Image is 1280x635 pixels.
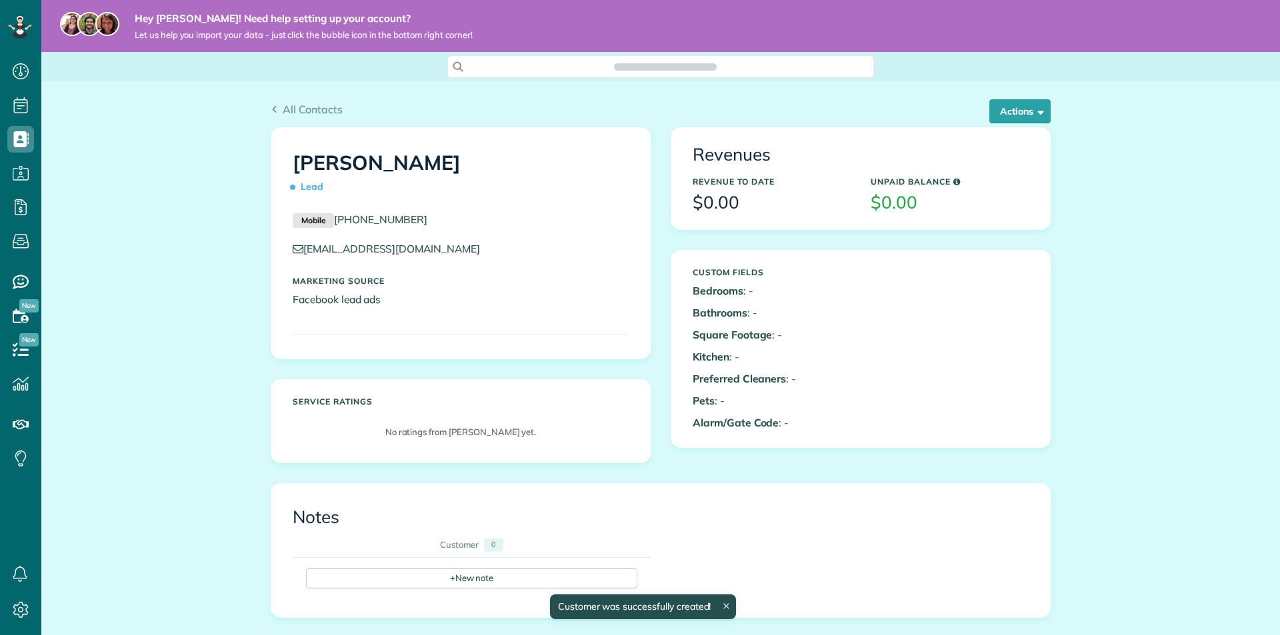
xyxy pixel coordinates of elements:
a: All Contacts [271,101,343,117]
p: : - [693,283,851,299]
div: 0 [484,538,503,551]
span: Search ZenMaid… [627,60,703,73]
b: Bedrooms [693,284,743,297]
span: Let us help you import your data - just click the bubble icon in the bottom right corner! [135,29,473,41]
b: Preferred Cleaners [693,372,786,385]
h3: Notes [293,508,1029,527]
img: maria-72a9807cf96188c08ef61303f053569d2e2a8a1cde33d635c8a3ac13582a053d.jpg [60,12,84,36]
small: Mobile [293,213,334,228]
h5: Custom Fields [693,268,851,277]
span: All Contacts [283,103,343,116]
h3: Revenues [693,145,1029,165]
div: New note [306,568,637,588]
p: : - [693,393,851,408]
span: New [19,299,39,313]
b: Bathrooms [693,306,747,319]
h3: $0.00 [871,193,1029,213]
img: michelle-19f622bdf1676172e81f8f8fba1fb50e276960ebfe0243fe18214015130c80e4.jpg [95,12,119,36]
h5: Revenue to Date [693,177,851,186]
span: Lead [293,175,329,199]
h5: Service ratings [293,397,629,406]
p: : - [693,305,851,320]
div: Customer [440,538,479,551]
a: [EMAIL_ADDRESS][DOMAIN_NAME] [293,242,493,255]
img: jorge-587dff0eeaa6aab1f244e6dc62b8924c3b6ad411094392a53c71c6c4a576187d.jpg [77,12,101,36]
span: + [450,572,455,584]
div: Customer was successfully created! [550,594,737,619]
b: Kitchen [693,350,729,363]
p: : - [693,327,851,342]
button: Actions [989,99,1051,123]
strong: Hey [PERSON_NAME]! Need help setting up your account? [135,12,473,25]
p: : - [693,371,851,386]
p: : - [693,349,851,364]
p: : - [693,415,851,430]
b: Square Footage [693,328,772,341]
a: Mobile[PHONE_NUMBER] [293,213,427,226]
h3: $0.00 [693,193,851,213]
h1: [PERSON_NAME] [293,152,629,199]
h5: Unpaid Balance [871,177,1029,186]
p: No ratings from [PERSON_NAME] yet. [299,426,622,438]
h5: Marketing Source [293,277,629,285]
b: Pets [693,394,715,407]
b: Alarm/Gate Code [693,416,779,429]
span: New [19,333,39,346]
p: Facebook lead ads [293,292,629,307]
